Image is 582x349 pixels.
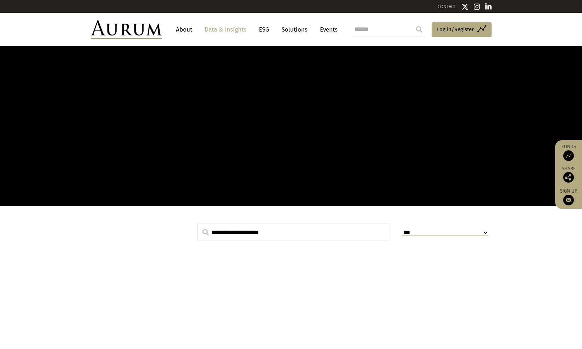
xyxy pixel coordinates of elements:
img: Twitter icon [461,3,469,10]
a: Solutions [278,23,311,36]
input: Submit [412,22,426,37]
div: Share [559,166,578,183]
a: About [172,23,196,36]
img: Instagram icon [474,3,480,10]
a: Events [316,23,338,36]
img: Access Funds [563,150,574,161]
a: Funds [559,144,578,161]
a: Data & Insights [201,23,250,36]
a: Sign up [559,188,578,205]
img: Share this post [563,172,574,183]
a: Log in/Register [432,22,492,37]
span: Log in/Register [437,25,474,34]
img: Sign up to our newsletter [563,195,574,205]
a: ESG [255,23,273,36]
img: Aurum [91,20,162,39]
img: search.svg [203,229,209,236]
a: CONTACT [438,4,456,9]
img: Linkedin icon [485,3,492,10]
